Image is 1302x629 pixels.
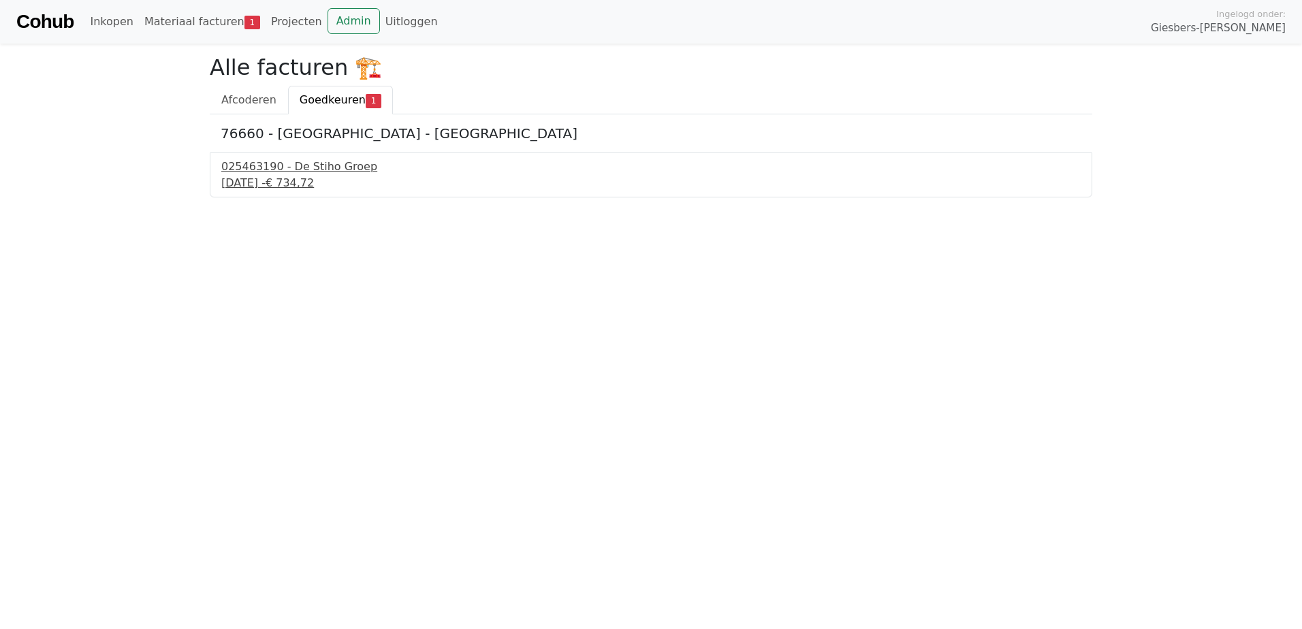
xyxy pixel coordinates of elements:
a: Projecten [266,8,328,35]
span: Goedkeuren [300,93,366,106]
span: 1 [244,16,260,29]
a: Inkopen [84,8,138,35]
a: Uitloggen [380,8,443,35]
span: Ingelogd onder: [1216,7,1286,20]
a: Afcoderen [210,86,288,114]
a: Cohub [16,5,74,38]
h5: 76660 - [GEOGRAPHIC_DATA] - [GEOGRAPHIC_DATA] [221,125,1081,142]
h2: Alle facturen 🏗️ [210,54,1092,80]
a: Goedkeuren1 [288,86,393,114]
span: € 734,72 [266,176,314,189]
span: 1 [366,94,381,108]
a: 025463190 - De Stiho Groep[DATE] -€ 734,72 [221,159,1081,191]
span: Giesbers-[PERSON_NAME] [1151,20,1286,36]
div: [DATE] - [221,175,1081,191]
a: Admin [328,8,380,34]
a: Materiaal facturen1 [139,8,266,35]
div: 025463190 - De Stiho Groep [221,159,1081,175]
span: Afcoderen [221,93,276,106]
